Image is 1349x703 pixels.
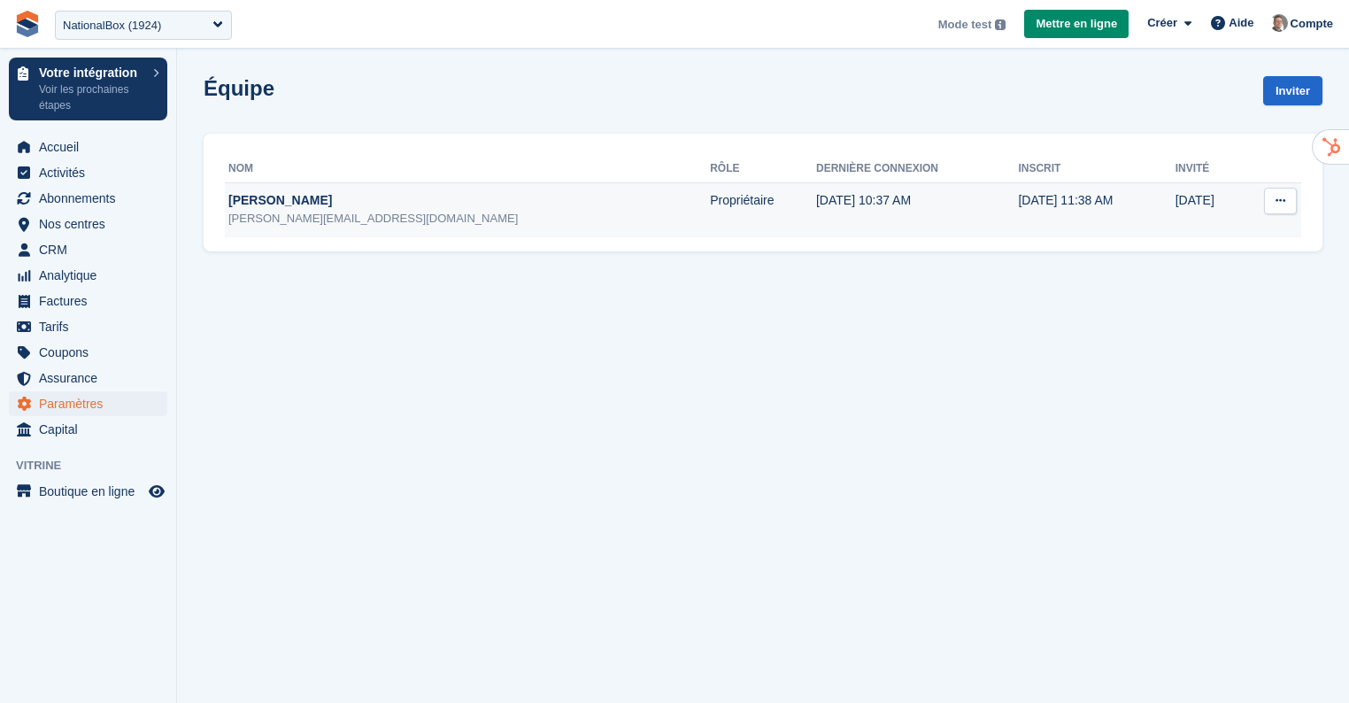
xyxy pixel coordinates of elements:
span: Créer [1147,14,1177,32]
img: stora-icon-8386f47178a22dfd0bd8f6a31ec36ba5ce8667c1dd55bd0f319d3a0aa187defe.svg [14,11,41,37]
span: CRM [39,237,145,262]
th: Invité [1176,155,1240,183]
p: Voir les prochaines étapes [39,81,144,113]
div: [PERSON_NAME] [228,191,710,210]
span: Capital [39,417,145,442]
span: Mode test [938,16,992,34]
a: menu [9,237,167,262]
td: Propriétaire [710,182,816,237]
span: Mettre en ligne [1036,15,1117,33]
a: Inviter [1263,76,1322,105]
span: Paramètres [39,391,145,416]
a: menu [9,289,167,313]
th: Dernière connexion [816,155,1018,183]
a: menu [9,479,167,504]
span: Analytique [39,263,145,288]
span: Assurance [39,366,145,390]
img: Sebastien Bonnier [1270,14,1288,32]
span: Compte [1291,15,1333,33]
a: menu [9,391,167,416]
th: Rôle [710,155,816,183]
a: Boutique d'aperçu [146,481,167,502]
span: Coupons [39,340,145,365]
td: [DATE] 10:37 AM [816,182,1018,237]
span: Boutique en ligne [39,479,145,504]
div: [PERSON_NAME][EMAIL_ADDRESS][DOMAIN_NAME] [228,210,710,228]
a: menu [9,212,167,236]
img: icon-info-grey-7440780725fd019a000dd9b08b2336e03edf1995a4989e88bcd33f0948082b44.svg [995,19,1006,30]
span: Accueil [39,135,145,159]
a: menu [9,340,167,365]
div: NationalBox (1924) [63,17,161,35]
span: Abonnements [39,186,145,211]
th: Inscrit [1018,155,1175,183]
a: Mettre en ligne [1024,10,1129,39]
span: Nos centres [39,212,145,236]
span: Aide [1229,14,1253,32]
a: menu [9,366,167,390]
a: Votre intégration Voir les prochaines étapes [9,58,167,120]
th: Nom [225,155,710,183]
a: menu [9,263,167,288]
span: Factures [39,289,145,313]
td: [DATE] 11:38 AM [1018,182,1175,237]
td: [DATE] [1176,182,1240,237]
a: menu [9,417,167,442]
a: menu [9,186,167,211]
h1: Équipe [204,76,274,100]
span: Vitrine [16,457,176,475]
span: Tarifs [39,314,145,339]
a: menu [9,135,167,159]
span: Activités [39,160,145,185]
p: Votre intégration [39,66,144,79]
a: menu [9,160,167,185]
a: menu [9,314,167,339]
